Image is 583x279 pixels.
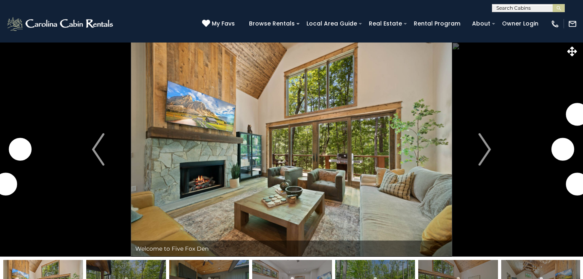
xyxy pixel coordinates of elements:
a: Browse Rentals [245,17,299,30]
div: Welcome to Five Fox Den [131,241,452,257]
button: Previous [65,42,131,257]
span: My Favs [212,19,235,28]
a: Real Estate [365,17,406,30]
img: White-1-2.png [6,16,115,32]
a: Rental Program [410,17,464,30]
img: phone-regular-white.png [551,19,560,28]
a: About [468,17,494,30]
button: Next [452,42,518,257]
img: arrow [92,133,104,166]
img: arrow [479,133,491,166]
a: Local Area Guide [302,17,361,30]
img: mail-regular-white.png [568,19,577,28]
a: Owner Login [498,17,543,30]
a: My Favs [202,19,237,28]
